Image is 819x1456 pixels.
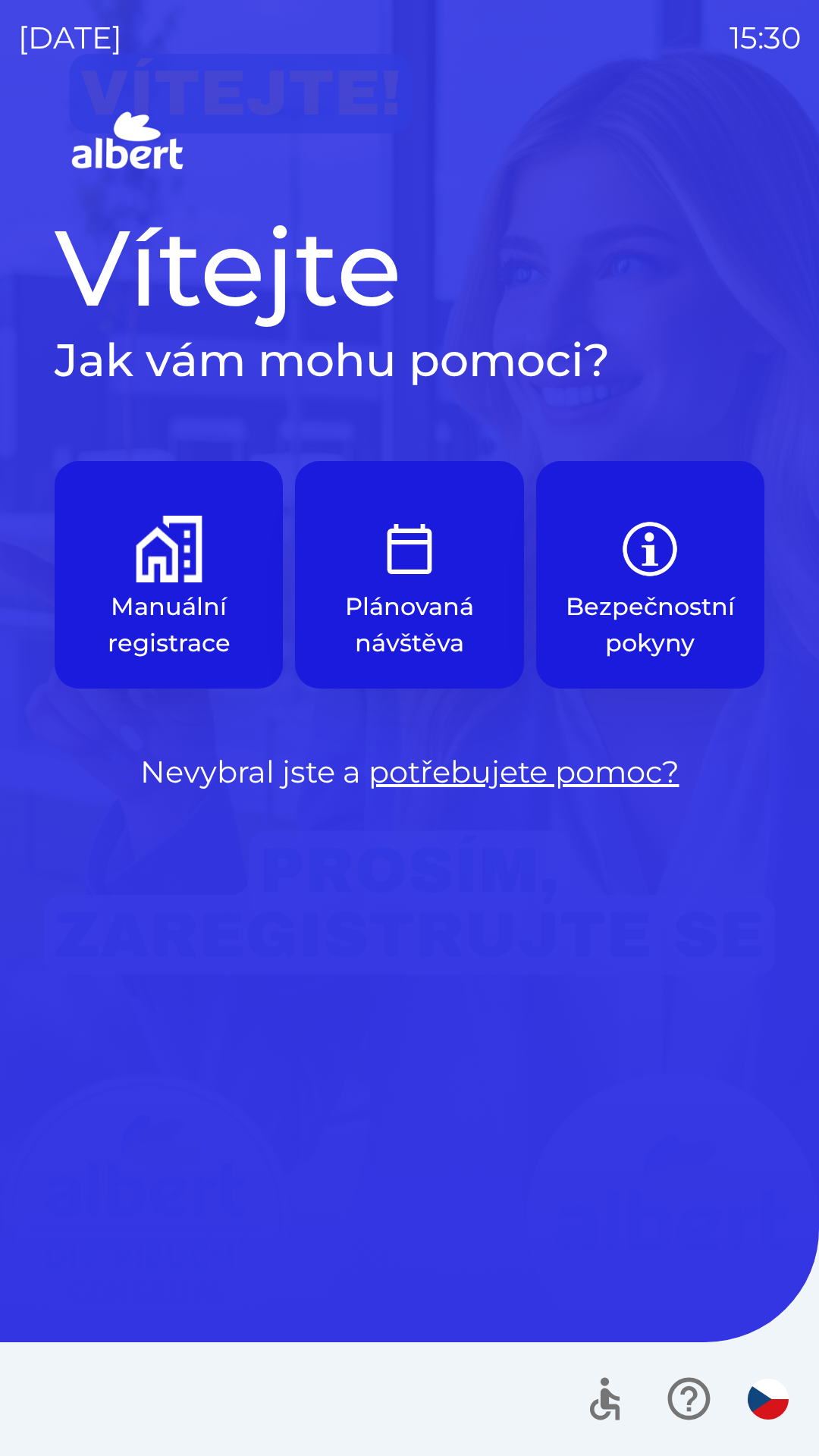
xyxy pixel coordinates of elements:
[617,516,683,582] img: b85e123a-dd5f-4e82-bd26-90b222bbbbcf.png
[331,588,487,661] p: Plánovaná návštěva
[55,461,283,689] button: Manuální registrace
[55,749,764,795] p: Nevybral jste a
[536,461,764,689] button: Bezpečnostní pokyny
[369,753,679,790] a: potřebujete pomoc?
[566,588,735,661] p: Bezpečnostní pokyny
[136,516,202,582] img: d73f94ca-8ab6-4a86-aa04-b3561b69ae4e.png
[748,1379,789,1420] img: cs flag
[18,15,122,61] p: [DATE]
[730,15,801,61] p: 15:30
[295,461,523,689] button: Plánovaná návštěva
[91,588,246,661] p: Manuální registrace
[55,203,764,332] h1: Vítejte
[55,106,764,179] img: Logo
[55,332,764,388] h2: Jak vám mohu pomoci?
[376,516,443,582] img: e9efe3d3-6003-445a-8475-3fd9a2e5368f.png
